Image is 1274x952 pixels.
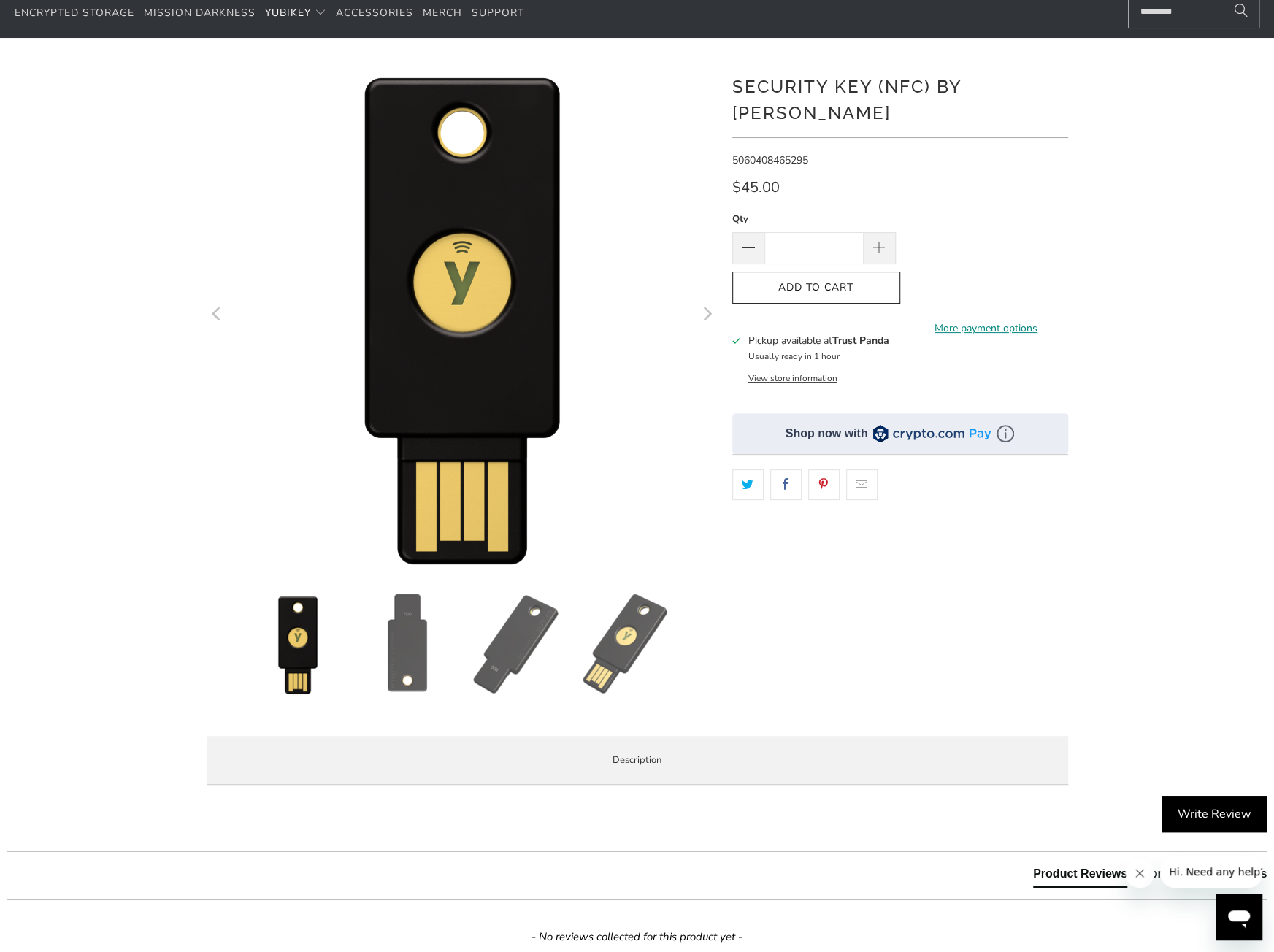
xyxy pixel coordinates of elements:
a: Share this on Pinterest [808,469,840,500]
a: More payment options [905,320,1068,337]
span: Add to Cart [748,282,885,294]
div: Write Review [1162,796,1267,833]
iframe: Button to launch messaging window [1216,894,1262,940]
span: YubiKey [265,6,311,20]
iframe: Close message [1125,859,1154,888]
b: Trust Panda [832,334,889,348]
span: Merch [423,6,462,20]
img: Security Key (NFC) by Yubico - Trust Panda [247,593,349,695]
div: Product Reviews [1033,866,1127,882]
button: Previous [206,60,229,571]
span: Mission Darkness [144,6,256,20]
label: Description [207,736,1068,785]
button: Next [695,60,718,571]
span: $45.00 [732,177,780,197]
a: Share this on Facebook [770,469,802,500]
iframe: Message from company [1160,856,1262,888]
span: Hi. Need any help? [9,10,105,22]
h3: Pickup available at [748,333,889,348]
iframe: Reviews Widget [732,526,1068,575]
span: Accessories [336,6,413,20]
label: Qty [732,211,896,227]
span: 5060408465295 [732,153,808,167]
a: Share this on Twitter [732,469,764,500]
img: Security Key (NFC) by Yubico - Trust Panda [575,593,678,695]
button: Add to Cart [732,272,900,304]
h1: Security Key (NFC) by [PERSON_NAME] [732,71,1068,126]
img: Security Key (NFC) by Yubico - Trust Panda [466,593,568,695]
div: Reviews Tabs [1033,866,1267,895]
em: - No reviews collected for this product yet - [532,929,742,945]
a: Email this to a friend [846,469,878,500]
span: Support [472,6,524,20]
span: Encrypted Storage [15,6,134,20]
small: Usually ready in 1 hour [748,350,839,362]
div: Shop now with [786,426,868,442]
img: Security Key (NFC) by Yubico - Trust Panda [356,593,458,695]
a: Security Key (NFC) by Yubico - Trust Panda [207,60,718,571]
button: View store information [748,372,837,384]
